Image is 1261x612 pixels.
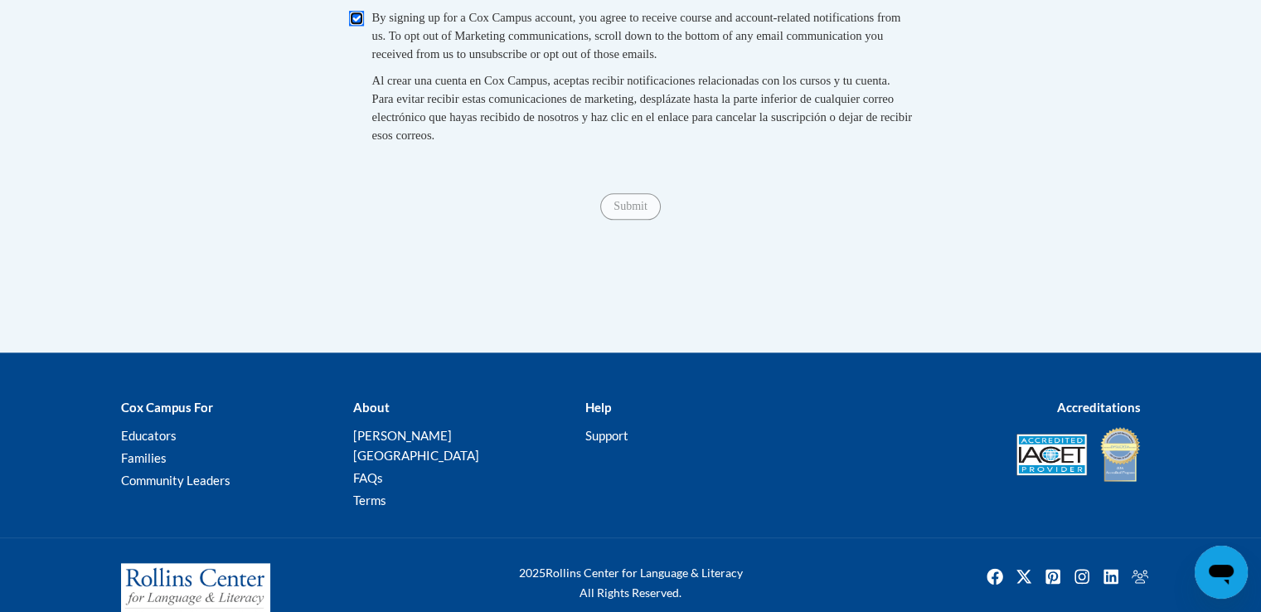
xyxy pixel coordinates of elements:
span: 2025 [519,566,546,580]
a: Terms [352,493,386,508]
img: LinkedIn icon [1098,563,1124,590]
a: FAQs [352,470,382,485]
b: Help [584,400,610,415]
img: Facebook group icon [1127,563,1153,590]
a: Community Leaders [121,473,230,488]
a: Educators [121,428,177,443]
b: About [352,400,389,415]
img: Facebook icon [982,563,1008,590]
b: Cox Campus For [121,400,213,415]
b: Accreditations [1057,400,1141,415]
a: Twitter [1011,563,1037,590]
a: Facebook Group [1127,563,1153,590]
iframe: Button to launch messaging window [1195,546,1248,599]
img: Instagram icon [1069,563,1095,590]
img: IDA® Accredited [1099,425,1141,483]
a: Support [584,428,628,443]
span: By signing up for a Cox Campus account, you agree to receive course and account-related notificat... [372,11,901,61]
a: Instagram [1069,563,1095,590]
img: Twitter icon [1011,563,1037,590]
a: Facebook [982,563,1008,590]
a: [PERSON_NAME][GEOGRAPHIC_DATA] [352,428,478,463]
div: Rollins Center for Language & Literacy All Rights Reserved. [457,563,805,603]
span: Al crear una cuenta en Cox Campus, aceptas recibir notificaciones relacionadas con los cursos y t... [372,74,912,142]
a: Pinterest [1040,563,1066,590]
a: Linkedin [1098,563,1124,590]
a: Families [121,450,167,465]
img: Accredited IACET® Provider [1016,434,1087,475]
img: Pinterest icon [1040,563,1066,590]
